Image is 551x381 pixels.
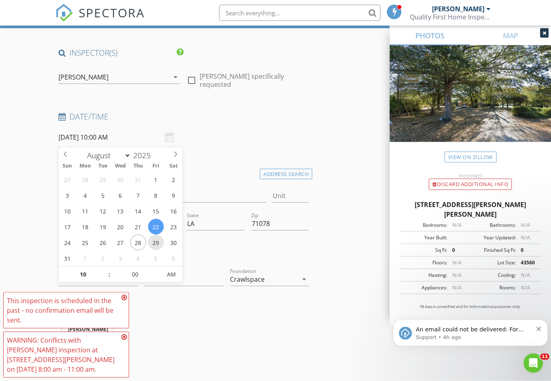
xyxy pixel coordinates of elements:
[59,235,75,251] span: August 24, 2025
[131,151,157,161] input: Year
[55,11,145,28] a: SPECTORA
[77,172,93,188] span: July 28, 2025
[402,234,447,241] div: Year Built:
[58,112,309,122] h4: Date/Time
[299,275,309,285] i: arrow_drop_down
[112,164,129,169] span: Wed
[129,164,147,169] span: Thu
[148,219,164,235] span: August 22, 2025
[230,276,265,283] div: Crawlspace
[7,335,119,374] div: WARNING: Conflicts with [PERSON_NAME] inspection at [STREET_ADDRESS][PERSON_NAME] on [DATE] 8:00 ...
[166,203,182,219] span: August 16, 2025
[95,251,111,266] span: September 2, 2025
[521,272,530,278] span: N/A
[59,172,75,188] span: July 27, 2025
[148,251,164,266] span: September 5, 2025
[94,164,112,169] span: Tue
[390,26,470,45] a: PHOTOS
[113,235,128,251] span: August 27, 2025
[95,172,111,188] span: July 29, 2025
[113,251,128,266] span: September 3, 2025
[219,5,380,21] input: Search everything...
[524,354,543,373] iframe: Intercom live chat
[390,303,551,359] iframe: Intercom notifications message
[130,219,146,235] span: August 21, 2025
[165,164,183,169] span: Sat
[108,267,111,283] span: :
[540,354,549,360] span: 11
[470,272,516,279] div: Cooling:
[59,219,75,235] span: August 17, 2025
[166,251,182,266] span: September 6, 2025
[7,296,119,325] div: This inspection is scheduled in the past - no confirmation email will be sent.
[95,219,111,235] span: August 19, 2025
[130,251,146,266] span: September 4, 2025
[130,188,146,203] span: August 7, 2025
[432,5,484,13] div: [PERSON_NAME]
[113,219,128,235] span: August 20, 2025
[470,234,516,241] div: Year Updated:
[429,179,512,190] div: Discard Additional info
[521,284,530,291] span: N/A
[148,235,164,251] span: August 29, 2025
[76,164,94,169] span: Mon
[58,128,181,148] input: Select date
[470,247,516,254] div: Finished Sq Ft:
[452,222,461,228] span: N/A
[390,172,551,179] div: Incorrect?
[516,259,539,266] div: 43560
[148,203,164,219] span: August 15, 2025
[452,284,461,291] span: N/A
[79,4,145,21] span: SPECTORA
[59,203,75,219] span: August 10, 2025
[58,167,309,178] h4: Location
[113,172,128,188] span: July 30, 2025
[470,259,516,266] div: Lot Size:
[58,74,109,81] div: [PERSON_NAME]
[521,222,530,228] span: N/A
[59,251,75,266] span: August 31, 2025
[516,247,539,254] div: 0
[95,188,111,203] span: August 5, 2025
[470,222,516,229] div: Bathrooms:
[402,222,447,229] div: Bedrooms:
[77,188,93,203] span: August 4, 2025
[77,219,93,235] span: August 18, 2025
[130,172,146,188] span: July 31, 2025
[260,169,312,180] div: Address Search
[410,13,490,21] div: Quality First Home Inspections & Aerial Imagery / LHI# 11310
[113,188,128,203] span: August 6, 2025
[148,188,164,203] span: August 8, 2025
[470,284,516,291] div: Rooms:
[470,26,551,45] a: MAP
[452,272,461,278] span: N/A
[166,235,182,251] span: August 30, 2025
[166,219,182,235] span: August 23, 2025
[166,188,182,203] span: August 9, 2025
[521,234,530,241] span: N/A
[77,235,93,251] span: August 25, 2025
[402,272,447,279] div: Heating:
[200,73,309,89] label: [PERSON_NAME] specifically requested
[399,200,541,219] div: [STREET_ADDRESS][PERSON_NAME][PERSON_NAME]
[402,259,447,266] div: Floors:
[452,259,461,266] span: N/A
[59,188,75,203] span: August 3, 2025
[402,284,447,291] div: Appliances:
[95,203,111,219] span: August 12, 2025
[130,203,146,219] span: August 14, 2025
[402,247,447,254] div: Sq Ft:
[148,172,164,188] span: August 1, 2025
[77,251,93,266] span: September 1, 2025
[390,45,551,161] img: streetview
[447,247,470,254] div: 0
[171,73,180,82] i: arrow_drop_down
[166,172,182,188] span: August 2, 2025
[58,164,76,169] span: Sun
[160,267,182,283] span: Click to toggle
